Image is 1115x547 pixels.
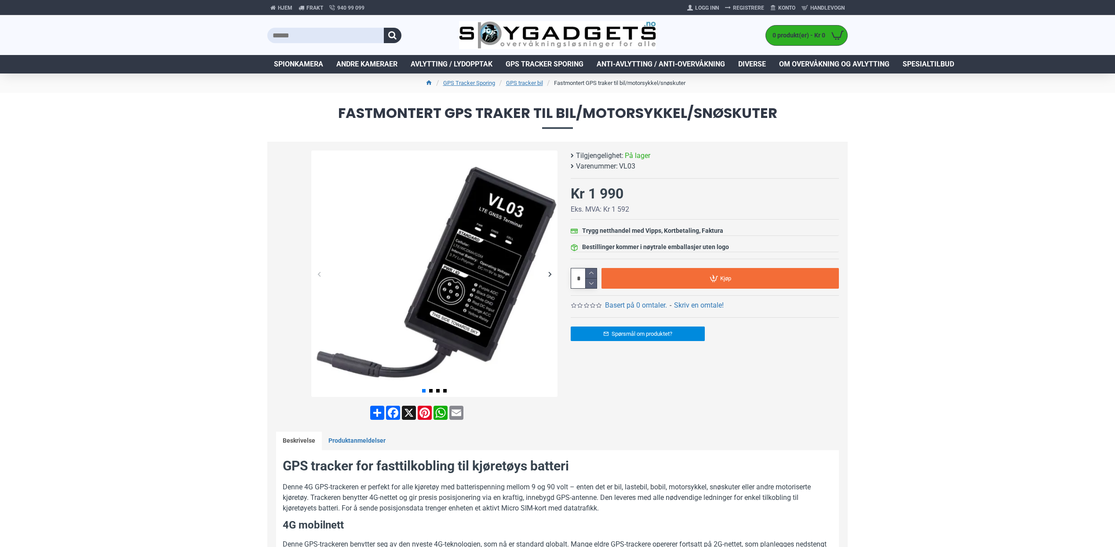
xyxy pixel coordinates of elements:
[385,406,401,420] a: Facebook
[283,482,832,514] p: Denne 4G GPS-trackeren er perfekt for alle kjøretøy med batterispenning mellom 9 og 90 volt – ent...
[684,1,722,15] a: Logg Inn
[422,389,426,393] span: Go to slide 1
[311,266,327,282] div: Previous slide
[542,266,557,282] div: Next slide
[417,406,433,420] a: Pinterest
[283,457,832,475] h2: GPS tracker for fasttilkobling til kjøretøys batteri
[436,389,440,393] span: Go to slide 3
[903,59,954,70] span: Spesialtilbud
[306,4,323,12] span: Frakt
[506,79,543,88] a: GPS tracker bil
[576,151,623,161] b: Tilgjengelighet:
[625,151,650,161] span: På lager
[674,300,724,311] a: Skriv en omtale!
[798,1,848,15] a: Handlevogn
[772,55,896,73] a: Om overvåkning og avlytting
[404,55,499,73] a: Avlytting / Lydopptak
[411,59,492,70] span: Avlytting / Lydopptak
[443,389,447,393] span: Go to slide 4
[619,161,635,172] span: VL03
[722,1,767,15] a: Registrere
[459,21,656,50] img: SpyGadgets.no
[283,518,832,533] h3: 4G mobilnett
[766,31,827,40] span: 0 produkt(er) - Kr 0
[330,55,404,73] a: Andre kameraer
[267,55,330,73] a: Spionkamera
[276,432,322,450] a: Beskrivelse
[582,242,729,252] div: Bestillinger kommer i nøytrale emballasjer uten logo
[733,4,764,12] span: Registrere
[779,59,889,70] span: Om overvåkning og avlytting
[778,4,795,12] span: Konto
[810,4,845,12] span: Handlevogn
[766,26,847,45] a: 0 produkt(er) - Kr 0
[571,327,705,341] a: Spørsmål om produktet?
[499,55,590,73] a: GPS Tracker Sporing
[590,55,732,73] a: Anti-avlytting / Anti-overvåkning
[720,275,731,281] span: Kjøp
[322,432,392,450] a: Produktanmeldelser
[274,59,323,70] span: Spionkamera
[670,301,671,309] b: -
[597,59,725,70] span: Anti-avlytting / Anti-overvåkning
[401,406,417,420] a: X
[433,406,448,420] a: WhatsApp
[337,4,364,12] span: 940 99 099
[571,183,623,204] div: Kr 1 990
[267,106,848,128] span: Fastmontert GPS traker til bil/motorsykkel/snøskuter
[896,55,961,73] a: Spesialtilbud
[429,389,433,393] span: Go to slide 2
[369,406,385,420] a: Share
[738,59,766,70] span: Diverse
[767,1,798,15] a: Konto
[732,55,772,73] a: Diverse
[582,226,723,235] div: Trygg netthandel med Vipps, Kortbetaling, Faktura
[695,4,719,12] span: Logg Inn
[576,161,618,172] b: Varenummer:
[506,59,583,70] span: GPS Tracker Sporing
[448,406,464,420] a: Email
[605,300,667,311] a: Basert på 0 omtaler.
[278,4,292,12] span: Hjem
[311,151,557,397] img: Fastmontert GPS traker for kjøretøy
[443,79,495,88] a: GPS Tracker Sporing
[336,59,397,70] span: Andre kameraer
